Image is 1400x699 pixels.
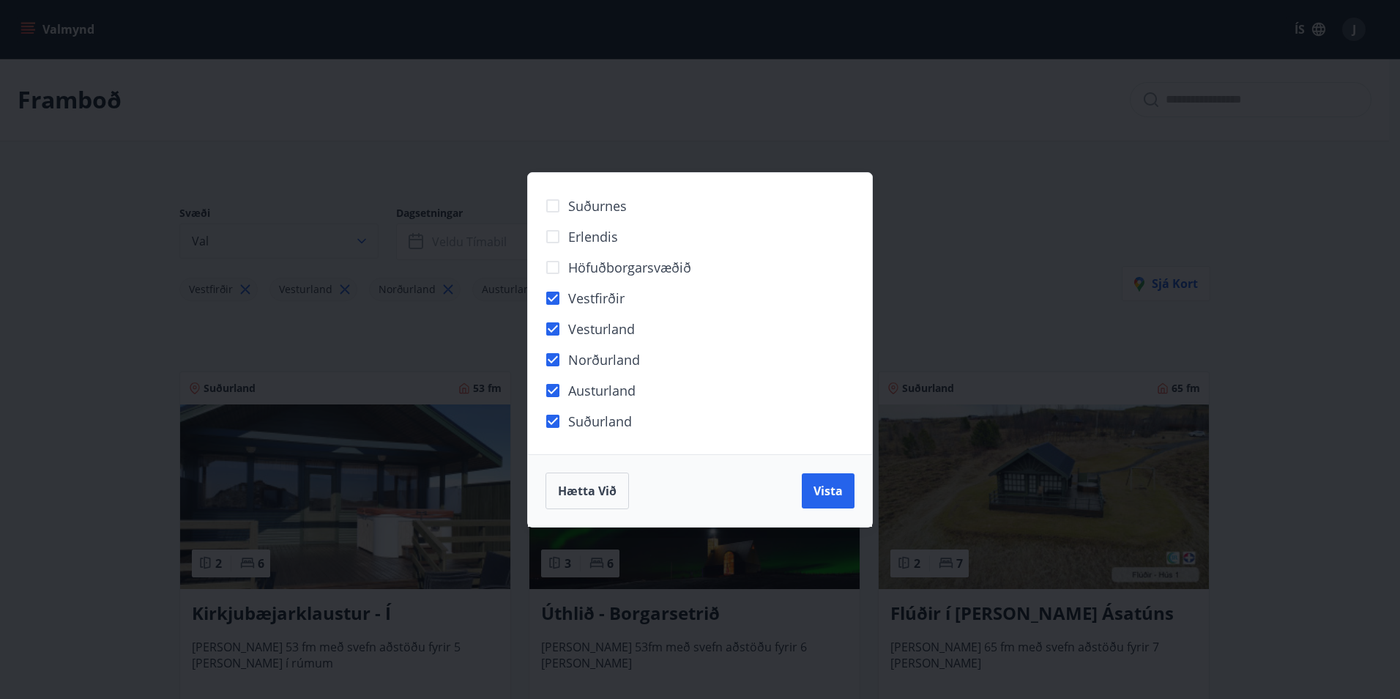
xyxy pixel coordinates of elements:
[558,483,617,499] span: Hætta við
[568,227,618,246] span: Erlendis
[546,473,629,509] button: Hætta við
[568,319,635,339] span: Vesturland
[802,473,854,508] button: Vista
[568,350,640,369] span: Norðurland
[813,483,843,499] span: Vista
[568,289,625,308] span: Vestfirðir
[568,196,627,215] span: Suðurnes
[568,258,691,277] span: Höfuðborgarsvæðið
[568,381,636,400] span: Austurland
[568,412,632,431] span: Suðurland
